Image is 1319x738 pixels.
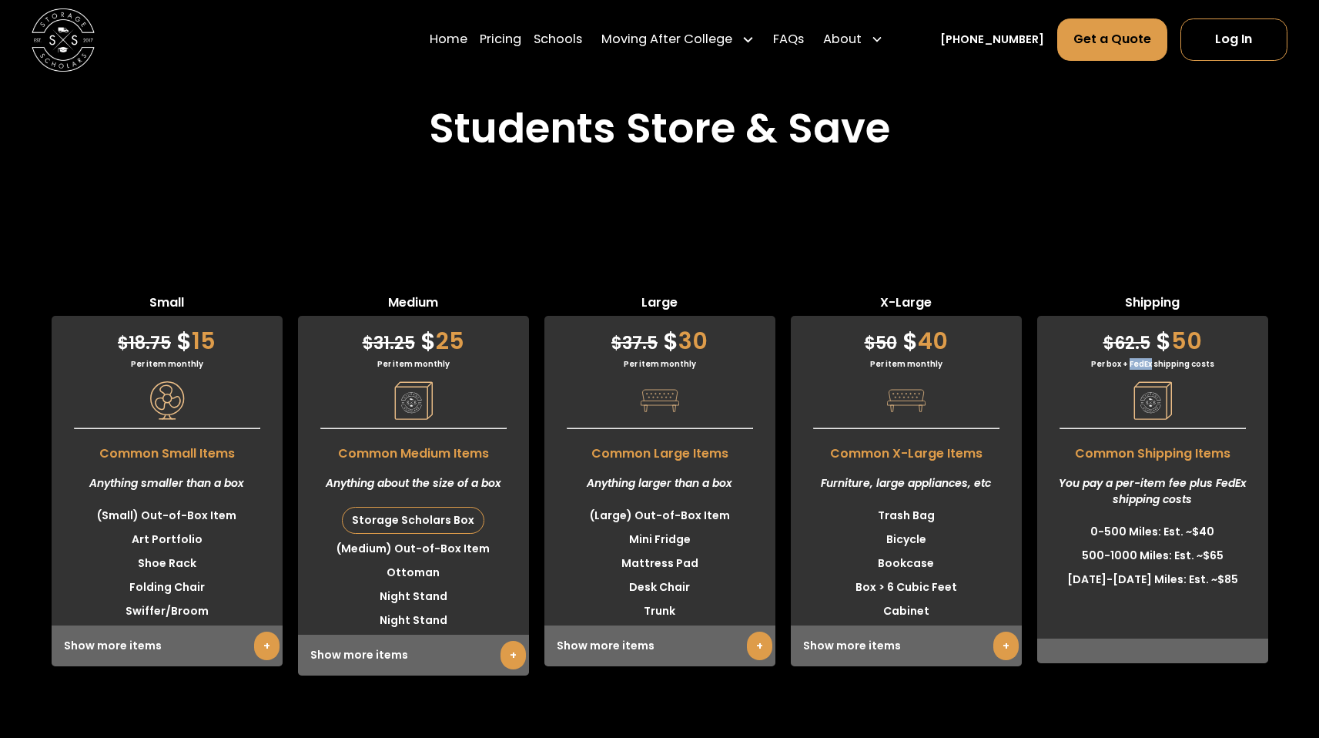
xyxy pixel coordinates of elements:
[52,504,283,528] li: (Small) Out-of-Box Item
[641,381,679,420] img: Pricing Category Icon
[1057,18,1168,61] a: Get a Quote
[52,294,283,316] span: Small
[176,324,192,357] span: $
[500,641,526,669] a: +
[791,528,1022,552] li: Bicycle
[865,331,897,355] span: 50
[1037,358,1268,370] div: Per box + FedEx shipping costs
[544,358,775,370] div: Per item monthly
[32,8,95,71] img: Storage Scholars main logo
[544,552,775,575] li: Mattress Pad
[52,599,283,623] li: Swiffer/Broom
[887,381,926,420] img: Pricing Category Icon
[817,18,890,62] div: About
[298,635,529,676] div: Show more items
[52,575,283,599] li: Folding Chair
[363,331,415,355] span: 31.25
[544,294,775,316] span: Large
[1133,381,1172,420] img: Pricing Category Icon
[363,331,373,355] span: $
[52,316,283,358] div: 15
[791,504,1022,528] li: Trash Bag
[1037,568,1268,592] li: [DATE]-[DATE] Miles: Est. ~$85
[544,575,775,599] li: Desk Chair
[544,528,775,552] li: Mini Fridge
[429,104,890,153] h2: Students Store & Save
[343,508,484,533] div: Storage Scholars Box
[52,552,283,575] li: Shoe Rack
[298,294,529,316] span: Medium
[254,632,280,660] a: +
[52,463,283,504] div: Anything smaller than a box
[902,324,918,357] span: $
[52,437,283,463] span: Common Small Items
[480,18,521,62] a: Pricing
[298,561,529,585] li: Ottoman
[534,18,582,62] a: Schools
[544,626,775,666] div: Show more items
[611,331,658,355] span: 37.5
[118,331,129,355] span: $
[993,632,1019,660] a: +
[791,294,1022,316] span: X-Large
[791,599,1022,623] li: Cabinet
[298,463,529,504] div: Anything about the size of a box
[773,18,804,62] a: FAQs
[940,31,1044,47] a: [PHONE_NUMBER]
[791,316,1022,358] div: 40
[747,632,772,660] a: +
[430,18,467,62] a: Home
[1037,463,1268,520] div: You pay a per-item fee plus FedEx shipping costs
[791,575,1022,599] li: Box > 6 Cubic Feet
[544,316,775,358] div: 30
[791,626,1022,666] div: Show more items
[1037,437,1268,463] span: Common Shipping Items
[420,324,436,357] span: $
[298,585,529,609] li: Night Stand
[118,331,171,355] span: 18.75
[1037,294,1268,316] span: Shipping
[791,463,1022,504] div: Furniture, large appliances, etc
[611,331,622,355] span: $
[52,528,283,552] li: Art Portfolio
[52,626,283,666] div: Show more items
[663,324,678,357] span: $
[298,437,529,463] span: Common Medium Items
[791,552,1022,575] li: Bookcase
[298,609,529,632] li: Night Stand
[1037,544,1268,568] li: 500-1000 Miles: Est. ~$65
[544,437,775,463] span: Common Large Items
[544,599,775,623] li: Trunk
[544,463,775,504] div: Anything larger than a box
[544,504,775,528] li: (Large) Out-of-Box Item
[1156,324,1171,357] span: $
[791,358,1022,370] div: Per item monthly
[148,381,186,420] img: Pricing Category Icon
[1037,316,1268,358] div: 50
[298,316,529,358] div: 25
[791,437,1022,463] span: Common X-Large Items
[394,381,433,420] img: Pricing Category Icon
[823,30,862,49] div: About
[1037,520,1268,544] li: 0-500 Miles: Est. ~$40
[1103,331,1114,355] span: $
[601,30,732,49] div: Moving After College
[298,537,529,561] li: (Medium) Out-of-Box Item
[1103,331,1150,355] span: 62.5
[298,358,529,370] div: Per item monthly
[1180,18,1287,61] a: Log In
[52,358,283,370] div: Per item monthly
[865,331,875,355] span: $
[595,18,761,62] div: Moving After College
